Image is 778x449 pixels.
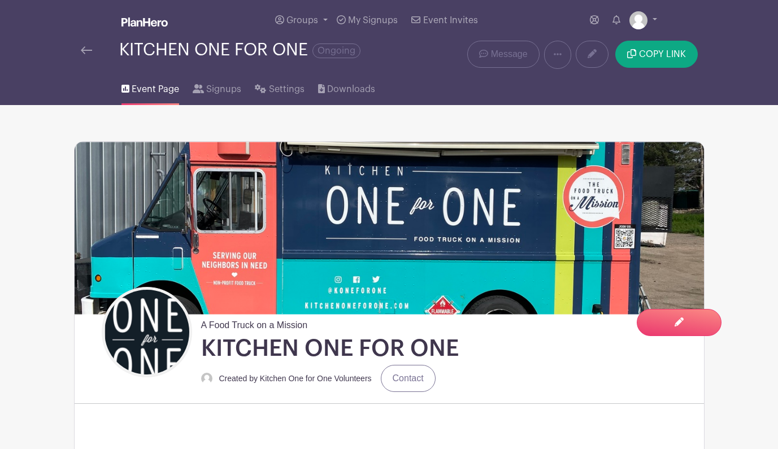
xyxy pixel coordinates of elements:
[269,82,305,96] span: Settings
[193,69,241,105] a: Signups
[467,41,539,68] a: Message
[201,373,212,384] img: default-ce2991bfa6775e67f084385cd625a349d9dcbb7a52a09fb2fda1e96e2d18dcdb.png
[639,50,686,59] span: COPY LINK
[615,41,697,68] button: COPY LINK
[219,374,372,383] small: Created by Kitchen One for One Volunteers
[327,82,375,96] span: Downloads
[312,43,360,58] span: Ongoing
[201,314,308,332] span: A Food Truck on a Mission
[75,142,704,314] img: IMG_9124.jpeg
[629,11,647,29] img: default-ce2991bfa6775e67f084385cd625a349d9dcbb7a52a09fb2fda1e96e2d18dcdb.png
[491,47,528,61] span: Message
[119,41,360,59] div: KITCHEN ONE FOR ONE
[206,82,241,96] span: Signups
[286,16,318,25] span: Groups
[121,18,168,27] img: logo_white-6c42ec7e38ccf1d336a20a19083b03d10ae64f83f12c07503d8b9e83406b4c7d.svg
[348,16,398,25] span: My Signups
[105,290,189,374] img: Black%20Verticle%20KO4O%202.png
[201,334,459,363] h1: KITCHEN ONE FOR ONE
[318,69,375,105] a: Downloads
[132,82,179,96] span: Event Page
[121,69,179,105] a: Event Page
[255,69,304,105] a: Settings
[381,365,436,392] a: Contact
[81,46,92,54] img: back-arrow-29a5d9b10d5bd6ae65dc969a981735edf675c4d7a1fe02e03b50dbd4ba3cdb55.svg
[423,16,478,25] span: Event Invites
